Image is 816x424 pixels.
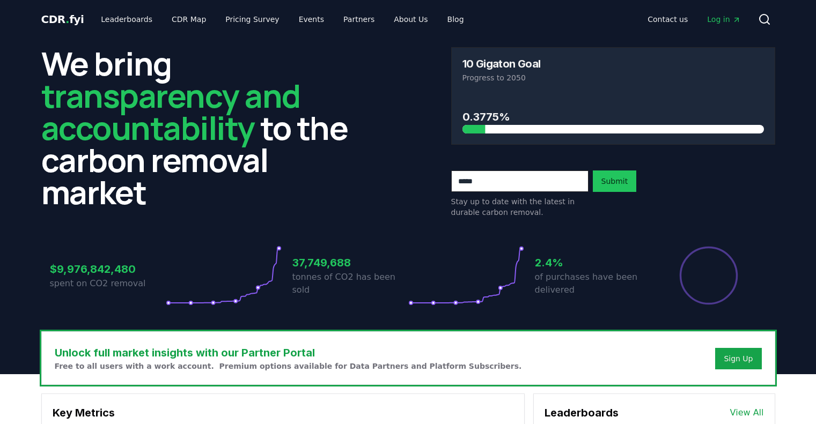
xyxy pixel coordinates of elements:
[217,10,288,29] a: Pricing Survey
[593,170,637,192] button: Submit
[41,47,365,208] h2: We bring to the carbon removal market
[730,406,764,419] a: View All
[50,277,166,290] p: spent on CO2 removal
[715,348,761,369] button: Sign Up
[53,405,513,421] h3: Key Metrics
[335,10,383,29] a: Partners
[92,10,472,29] nav: Main
[163,10,215,29] a: CDR Map
[439,10,473,29] a: Blog
[545,405,619,421] h3: Leaderboards
[462,72,764,83] p: Progress to 2050
[65,13,69,26] span: .
[41,13,84,26] span: CDR fyi
[707,14,740,25] span: Log in
[290,10,333,29] a: Events
[535,255,651,271] h3: 2.4%
[639,10,749,29] nav: Main
[535,271,651,296] p: of purchases have been delivered
[385,10,436,29] a: About Us
[679,246,739,306] div: Percentage of sales delivered
[41,12,84,27] a: CDR.fyi
[699,10,749,29] a: Log in
[50,261,166,277] h3: $9,976,842,480
[55,361,522,371] p: Free to all users with a work account. Premium options available for Data Partners and Platform S...
[462,109,764,125] h3: 0.3775%
[41,73,300,150] span: transparency and accountability
[724,353,753,364] a: Sign Up
[92,10,161,29] a: Leaderboards
[639,10,696,29] a: Contact us
[451,196,589,218] p: Stay up to date with the latest in durable carbon removal.
[292,271,408,296] p: tonnes of CO2 has been sold
[55,345,522,361] h3: Unlock full market insights with our Partner Portal
[292,255,408,271] h3: 37,749,688
[462,58,541,69] h3: 10 Gigaton Goal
